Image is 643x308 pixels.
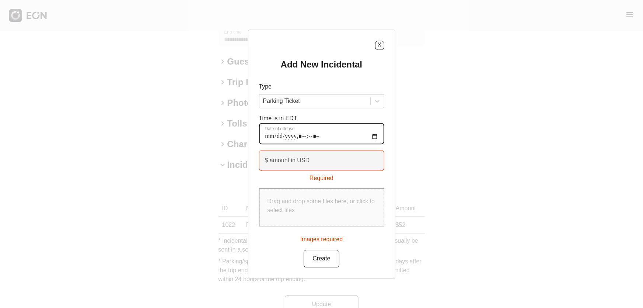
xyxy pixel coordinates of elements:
div: Time is in EDT [259,114,384,144]
p: Drag and drop some files here, or click to select files [268,197,376,215]
label: Date of offense [265,126,295,132]
button: Create [304,250,339,267]
p: Type [259,82,384,91]
div: Required [259,171,384,183]
label: $ amount in USD [265,156,310,165]
div: Images required [300,232,343,244]
button: X [375,41,384,50]
h2: Add New Incidental [281,59,362,70]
